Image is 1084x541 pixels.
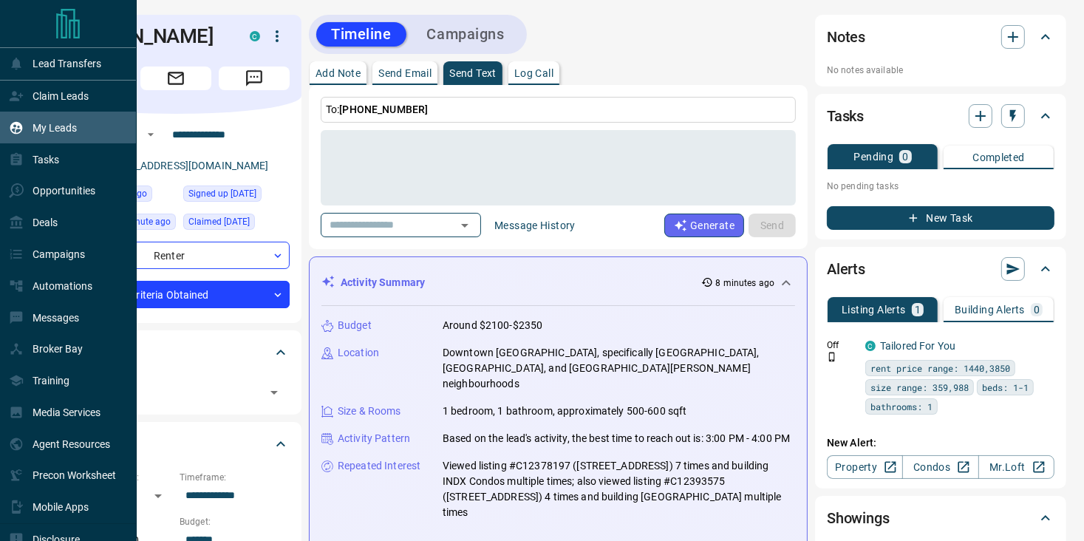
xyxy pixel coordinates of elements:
[485,214,584,237] button: Message History
[140,67,211,90] span: Email
[902,455,978,479] a: Condos
[338,318,372,333] p: Budget
[183,186,290,206] div: Wed Sep 10 2025
[664,214,744,237] button: Generate
[827,104,864,128] h2: Tasks
[827,251,1054,287] div: Alerts
[514,68,553,78] p: Log Call
[443,318,542,333] p: Around $2100-$2350
[955,304,1025,315] p: Building Alerts
[915,304,921,315] p: 1
[449,68,497,78] p: Send Text
[321,269,795,296] div: Activity Summary8 minutes ago
[902,152,908,162] p: 0
[180,471,290,484] p: Timeframe:
[338,431,410,446] p: Activity Pattern
[62,426,290,462] div: Criteria
[972,152,1025,163] p: Completed
[827,435,1054,451] p: New Alert:
[880,340,955,352] a: Tailored For You
[62,242,290,269] div: Renter
[142,126,160,143] button: Open
[827,25,865,49] h2: Notes
[443,345,795,392] p: Downtown [GEOGRAPHIC_DATA], specifically [GEOGRAPHIC_DATA], [GEOGRAPHIC_DATA], and [GEOGRAPHIC_DA...
[443,404,686,419] p: 1 bedroom, 1 bathroom, approximately 500-600 sqft
[827,257,865,281] h2: Alerts
[62,281,290,308] div: Criteria Obtained
[853,152,893,162] p: Pending
[378,68,432,78] p: Send Email
[62,335,290,370] div: Tags
[443,458,795,520] p: Viewed listing #C12378197 ([STREET_ADDRESS]) 7 times and building INDX Condos multiple times; als...
[316,22,406,47] button: Timeline
[978,455,1054,479] a: Mr.Loft
[827,175,1054,197] p: No pending tasks
[443,431,790,446] p: Based on the lead's activity, the best time to reach out is: 3:00 PM - 4:00 PM
[338,458,420,474] p: Repeated Interest
[338,345,379,361] p: Location
[827,455,903,479] a: Property
[870,361,1010,375] span: rent price range: 1440,3850
[716,276,774,290] p: 8 minutes ago
[827,64,1054,77] p: No notes available
[1034,304,1040,315] p: 0
[62,24,228,48] h1: [PERSON_NAME]
[316,68,361,78] p: Add Note
[865,341,876,351] div: condos.ca
[827,98,1054,134] div: Tasks
[982,380,1029,395] span: beds: 1-1
[339,103,428,115] span: [PHONE_NUMBER]
[102,160,269,171] a: [EMAIL_ADDRESS][DOMAIN_NAME]
[870,380,969,395] span: size range: 359,988
[338,404,401,419] p: Size & Rooms
[412,22,519,47] button: Campaigns
[827,19,1054,55] div: Notes
[264,382,284,403] button: Open
[188,214,250,229] span: Claimed [DATE]
[454,215,475,236] button: Open
[188,186,256,201] span: Signed up [DATE]
[341,275,425,290] p: Activity Summary
[183,214,290,234] div: Wed Sep 10 2025
[870,399,933,414] span: bathrooms: 1
[827,352,837,362] svg: Push Notification Only
[827,206,1054,230] button: New Task
[842,304,906,315] p: Listing Alerts
[827,338,856,352] p: Off
[219,67,290,90] span: Message
[827,500,1054,536] div: Showings
[180,515,290,528] p: Budget:
[250,31,260,41] div: condos.ca
[827,506,890,530] h2: Showings
[321,97,796,123] p: To:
